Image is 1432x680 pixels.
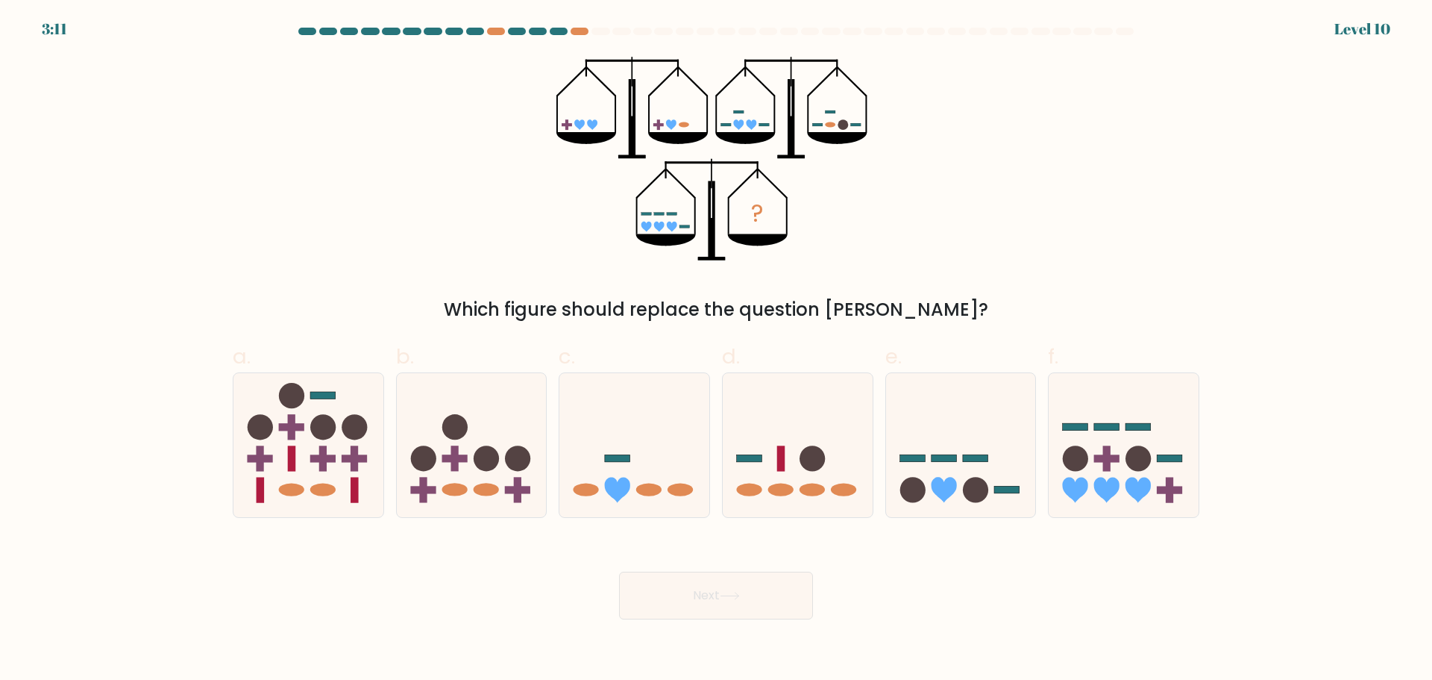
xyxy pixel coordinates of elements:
[722,342,740,371] span: d.
[752,196,764,230] tspan: ?
[42,18,67,40] div: 3:11
[885,342,902,371] span: e.
[1048,342,1058,371] span: f.
[619,572,813,620] button: Next
[559,342,575,371] span: c.
[242,296,1190,323] div: Which figure should replace the question [PERSON_NAME]?
[396,342,414,371] span: b.
[1334,18,1390,40] div: Level 10
[233,342,251,371] span: a.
